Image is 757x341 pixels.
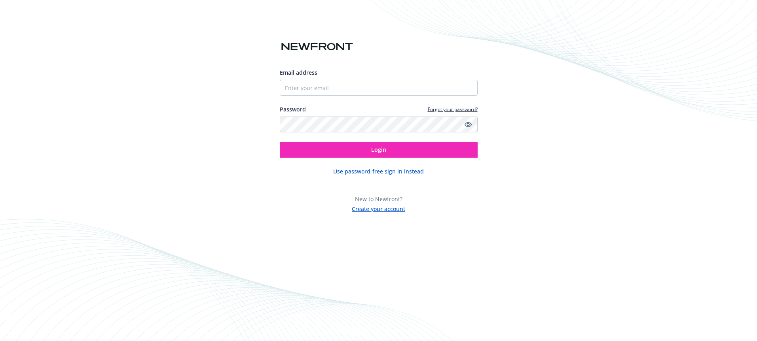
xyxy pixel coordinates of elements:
[280,69,317,76] span: Email address
[333,167,424,175] button: Use password-free sign in instead
[355,195,402,203] span: New to Newfront?
[280,80,478,96] input: Enter your email
[371,146,386,153] span: Login
[280,142,478,158] button: Login
[352,203,405,213] button: Create your account
[463,120,473,129] a: Show password
[428,106,478,113] a: Forgot your password?
[280,40,355,54] img: Newfront logo
[280,105,306,113] label: Password
[280,117,478,132] input: Enter your password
